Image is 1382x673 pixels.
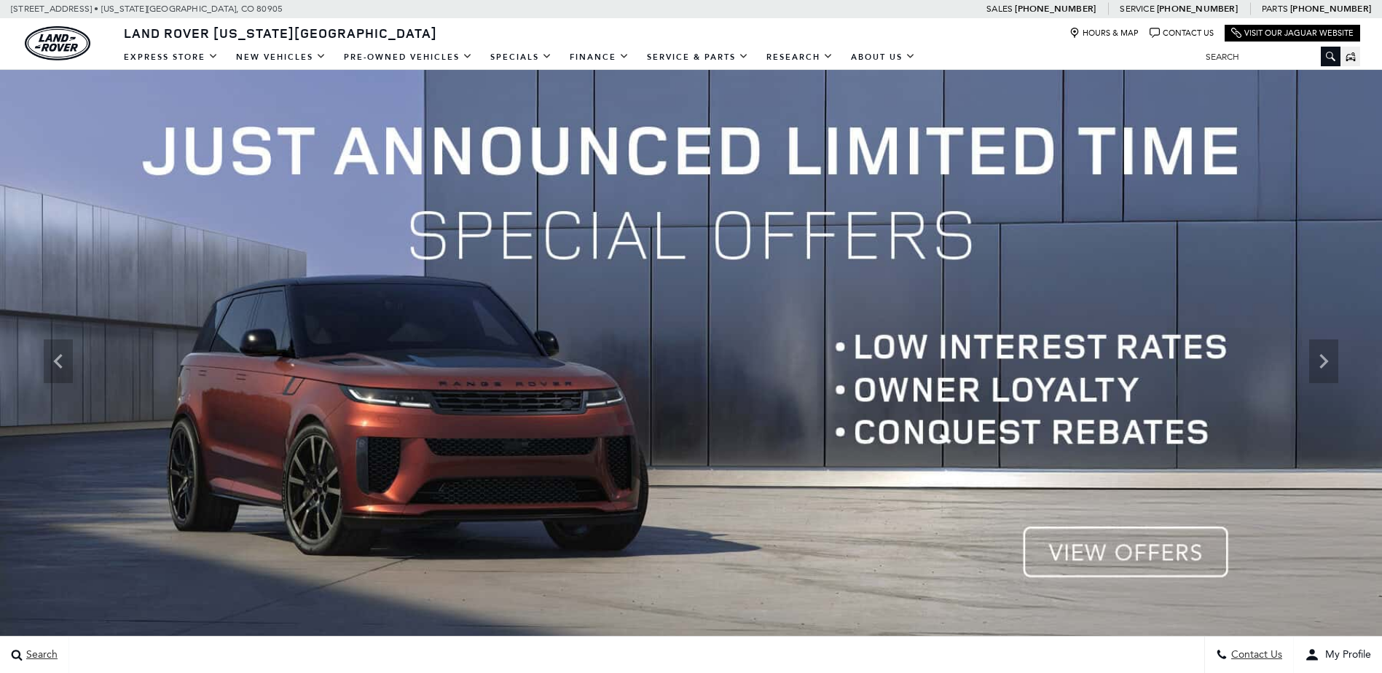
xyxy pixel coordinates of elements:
a: Hours & Map [1069,28,1139,39]
a: Service & Parts [638,44,758,70]
span: Search [23,649,58,661]
a: Pre-Owned Vehicles [335,44,482,70]
a: [PHONE_NUMBER] [1157,3,1238,15]
a: Finance [561,44,638,70]
img: Land Rover [25,26,90,60]
span: My Profile [1319,649,1371,661]
a: Research [758,44,842,70]
a: Land Rover [US_STATE][GEOGRAPHIC_DATA] [115,24,446,42]
span: Sales [986,4,1013,14]
input: Search [1195,48,1340,66]
span: Contact Us [1228,649,1282,661]
a: Specials [482,44,561,70]
a: New Vehicles [227,44,335,70]
a: [PHONE_NUMBER] [1290,3,1371,15]
a: Visit Our Jaguar Website [1231,28,1354,39]
a: About Us [842,44,924,70]
a: land-rover [25,26,90,60]
a: [PHONE_NUMBER] [1015,3,1096,15]
a: [STREET_ADDRESS] • [US_STATE][GEOGRAPHIC_DATA], CO 80905 [11,4,283,14]
span: Land Rover [US_STATE][GEOGRAPHIC_DATA] [124,24,437,42]
nav: Main Navigation [115,44,924,70]
button: user-profile-menu [1294,637,1382,673]
span: Service [1120,4,1154,14]
a: Contact Us [1150,28,1214,39]
a: EXPRESS STORE [115,44,227,70]
span: Parts [1262,4,1288,14]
